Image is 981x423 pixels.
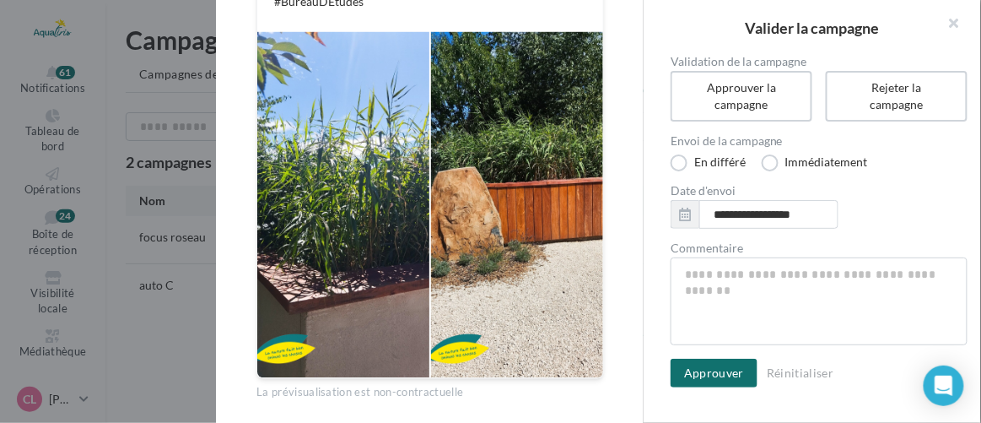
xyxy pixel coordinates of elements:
div: Approuver la campagne [691,79,792,113]
label: Envoi de la campagne [671,135,968,147]
div: Rejeter la campagne [846,79,947,113]
label: Validation de la campagne [671,56,968,68]
div: La prévisualisation est non-contractuelle [256,379,602,401]
h2: Valider la campagne [671,20,954,35]
label: Date d'envoi [671,185,968,197]
div: Open Intercom Messenger [924,366,964,406]
button: Réinitialiser [760,363,841,383]
label: Immédiatement [762,155,868,171]
label: Commentaire [671,242,968,254]
label: En différé [671,155,746,171]
button: Approuver [671,359,757,388]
